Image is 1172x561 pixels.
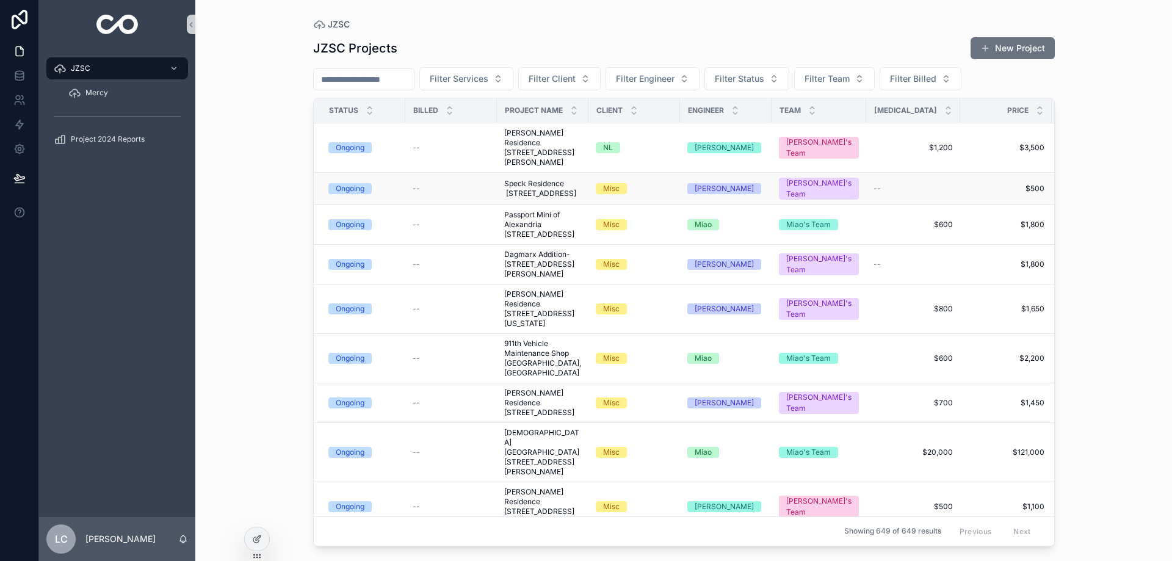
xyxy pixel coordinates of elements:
[779,298,859,320] a: [PERSON_NAME]'s Team
[603,259,620,270] div: Misc
[413,259,490,269] a: --
[779,178,859,200] a: [PERSON_NAME]'s Team
[968,220,1044,230] a: $1,800
[695,447,712,458] div: Miao
[328,397,398,408] a: Ongoing
[968,447,1044,457] a: $121,000
[695,397,754,408] div: [PERSON_NAME]
[328,501,398,512] a: Ongoing
[715,73,764,85] span: Filter Status
[695,259,754,270] div: [PERSON_NAME]
[61,82,188,104] a: Mercy
[786,392,852,414] div: [PERSON_NAME]'s Team
[71,63,90,73] span: JZSC
[874,502,953,512] a: $500
[596,106,623,115] span: Client
[413,447,420,457] span: --
[844,527,941,537] span: Showing 649 of 649 results
[687,303,764,314] a: [PERSON_NAME]
[874,398,953,408] a: $700
[413,220,420,230] span: --
[968,184,1044,194] a: $500
[968,143,1044,153] span: $3,500
[85,88,108,98] span: Mercy
[413,106,438,115] span: Billed
[687,142,764,153] a: [PERSON_NAME]
[413,259,420,269] span: --
[874,220,953,230] span: $600
[695,142,754,153] div: [PERSON_NAME]
[504,289,581,328] a: [PERSON_NAME] Residence [STREET_ADDRESS][US_STATE]
[596,219,673,230] a: Misc
[874,447,953,457] a: $20,000
[874,304,953,314] a: $800
[874,106,937,115] span: [MEDICAL_DATA]
[874,184,953,194] a: --
[336,501,364,512] div: Ongoing
[504,388,581,418] a: [PERSON_NAME] Residence [STREET_ADDRESS]
[890,73,936,85] span: Filter Billed
[328,183,398,194] a: Ongoing
[971,37,1055,59] button: New Project
[504,250,581,279] a: Dagmarx Addition-[STREET_ADDRESS][PERSON_NAME]
[695,219,712,230] div: Miao
[328,447,398,458] a: Ongoing
[413,143,490,153] a: --
[336,259,364,270] div: Ongoing
[336,447,364,458] div: Ongoing
[504,339,581,378] a: 911th Vehicle Maintenance Shop [GEOGRAPHIC_DATA], [GEOGRAPHIC_DATA]
[874,259,953,269] a: --
[786,298,852,320] div: [PERSON_NAME]'s Team
[39,49,195,166] div: scrollable content
[55,532,68,546] span: LC
[336,303,364,314] div: Ongoing
[786,219,831,230] div: Miao's Team
[596,303,673,314] a: Misc
[603,397,620,408] div: Misc
[603,183,620,194] div: Misc
[786,253,852,275] div: [PERSON_NAME]'s Team
[603,142,613,153] div: NL
[413,398,490,408] a: --
[688,106,724,115] span: Engineer
[413,398,420,408] span: --
[336,183,364,194] div: Ongoing
[874,143,953,153] span: $1,200
[419,67,513,90] button: Select Button
[413,143,420,153] span: --
[968,259,1044,269] a: $1,800
[413,502,490,512] a: --
[687,259,764,270] a: [PERSON_NAME]
[968,304,1044,314] span: $1,650
[968,502,1044,512] a: $1,100
[874,259,881,269] span: --
[687,397,764,408] a: [PERSON_NAME]
[518,67,601,90] button: Select Button
[46,128,188,150] a: Project 2024 Reports
[603,303,620,314] div: Misc
[596,142,673,153] a: NL
[695,183,754,194] div: [PERSON_NAME]
[336,353,364,364] div: Ongoing
[874,353,953,363] a: $600
[336,142,364,153] div: Ongoing
[313,18,350,31] a: JZSC
[704,67,789,90] button: Select Button
[880,67,961,90] button: Select Button
[606,67,700,90] button: Select Button
[328,142,398,153] a: Ongoing
[596,397,673,408] a: Misc
[328,353,398,364] a: Ongoing
[687,501,764,512] a: [PERSON_NAME]
[687,219,764,230] a: Miao
[779,219,859,230] a: Miao's Team
[596,447,673,458] a: Misc
[596,259,673,270] a: Misc
[328,219,398,230] a: Ongoing
[413,353,420,363] span: --
[968,353,1044,363] span: $2,200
